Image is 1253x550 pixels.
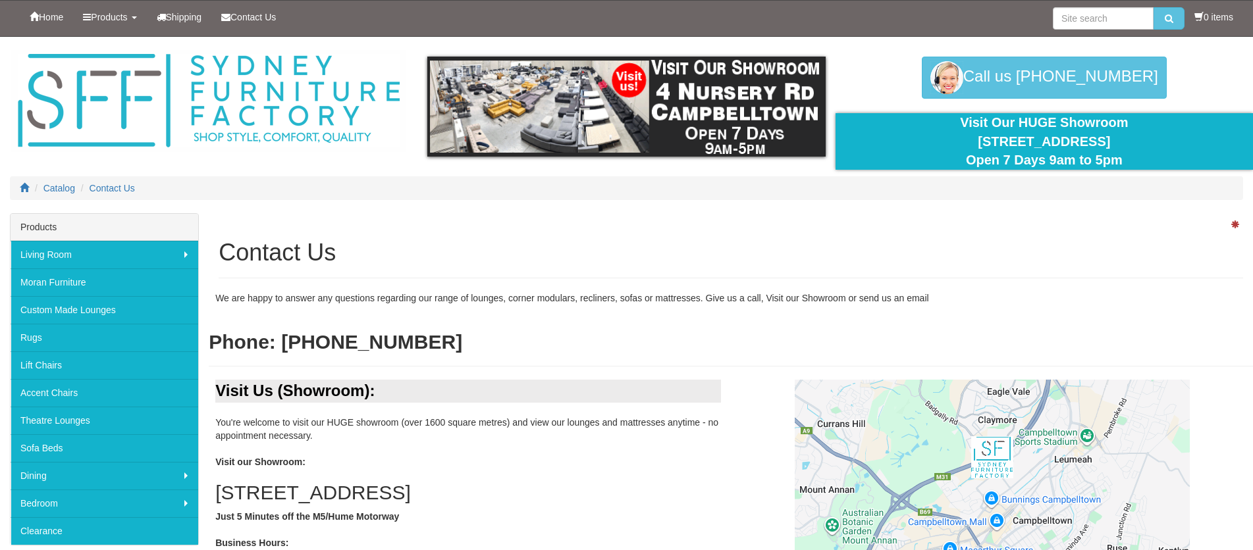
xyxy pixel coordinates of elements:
a: Home [20,1,73,34]
a: Custom Made Lounges [11,296,198,324]
h2: [STREET_ADDRESS] [215,482,721,503]
div: Products [11,214,198,241]
input: Site search [1053,7,1154,30]
a: Bedroom [11,489,198,517]
a: Rugs [11,324,198,351]
a: Sofa Beds [11,434,198,462]
a: Contact Us [211,1,286,34]
a: Contact Us [90,183,135,193]
a: Dining [11,462,198,489]
a: Accent Chairs [11,379,198,407]
h1: Contact Us [219,239,1243,266]
a: Clearance [11,517,198,545]
a: Moran Furniture [11,268,198,296]
span: Contact Us [230,12,276,22]
div: We are happy to answer any questions regarding our range of lounges, corner modulars, recliners, ... [209,291,1253,305]
b: Business Hours: [215,537,288,548]
span: Shipping [166,12,202,22]
a: Living Room [11,241,198,268]
a: Catalog [43,183,75,193]
img: showroom.gif [427,57,825,157]
span: Products [91,12,127,22]
b: Visit our Showroom: Just 5 Minutes off the M5/Hume Motorway [215,457,721,522]
img: Sydney Furniture Factory [11,50,406,152]
a: Lift Chairs [11,351,198,379]
div: Visit Us (Showroom): [215,380,721,402]
span: Home [39,12,63,22]
a: Shipping [147,1,212,34]
b: Phone: [PHONE_NUMBER] [209,331,462,353]
div: Visit Our HUGE Showroom [STREET_ADDRESS] Open 7 Days 9am to 5pm [845,113,1243,170]
a: Theatre Lounges [11,407,198,434]
a: Products [73,1,146,34]
li: 0 items [1194,11,1233,24]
